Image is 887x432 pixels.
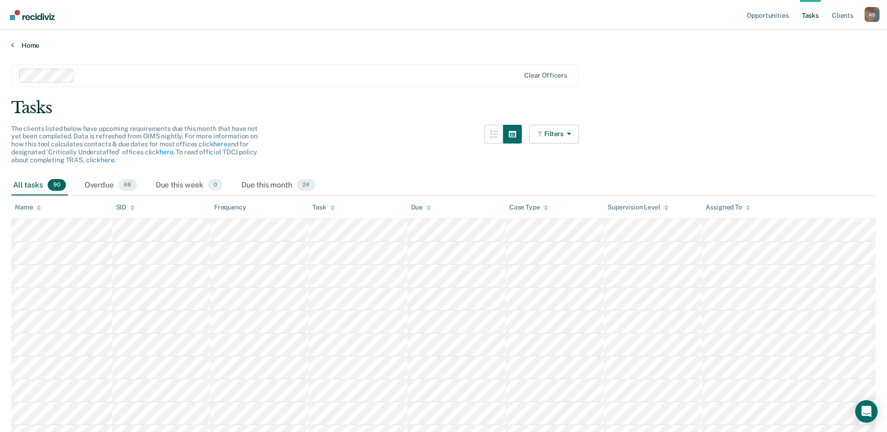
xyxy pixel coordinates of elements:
div: Due this week0 [154,175,224,196]
div: Case Type [509,203,548,211]
div: Tasks [11,98,876,117]
a: here [101,156,114,164]
div: Due this month24 [239,175,317,196]
div: Task [312,203,334,211]
a: here [159,148,173,156]
div: Overdue66 [83,175,139,196]
div: Clear officers [524,72,567,79]
div: Frequency [214,203,246,211]
img: Recidiviz [10,10,55,20]
a: Home [11,41,876,50]
button: Profile dropdown button [865,7,880,22]
span: 24 [297,179,315,191]
a: here [213,140,227,148]
div: All tasks90 [11,175,68,196]
div: SID [116,203,135,211]
div: Name [15,203,41,211]
button: Filters [529,125,579,144]
span: 66 [118,179,137,191]
div: Due [411,203,432,211]
span: 90 [48,179,66,191]
div: Assigned To [706,203,750,211]
div: Supervision Level [607,203,669,211]
span: The clients listed below have upcoming requirements due this month that have not yet been complet... [11,125,258,164]
span: 0 [208,179,223,191]
div: Open Intercom Messenger [855,400,878,423]
div: A S [865,7,880,22]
